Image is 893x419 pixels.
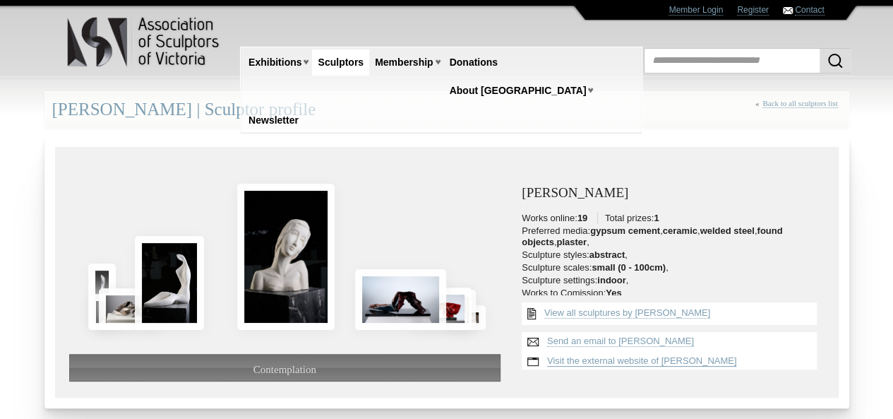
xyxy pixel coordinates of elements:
[547,336,694,347] a: Send an email to [PERSON_NAME]
[522,186,824,201] h3: [PERSON_NAME]
[88,264,116,330] img: Metamorph
[762,99,837,108] a: Back to all sculptors list
[522,288,824,299] li: Works to Comission:
[253,364,316,375] span: Contemplation
[89,294,134,330] img: Gold Lining
[783,7,793,14] img: Contact ASV
[544,307,710,319] a: View all sculptures by [PERSON_NAME]
[737,5,769,16] a: Register
[795,5,824,16] a: Contact
[700,225,754,236] strong: welded steel
[606,288,621,298] strong: Yes
[522,262,824,273] li: Sculpture scales: ,
[654,213,659,223] strong: 1
[522,249,824,261] li: Sculpture styles: ,
[592,262,666,273] strong: small (0 - 100cm)
[589,249,625,260] strong: abstract
[66,14,222,70] img: logo.png
[522,213,824,224] li: Works online: Total prizes:
[597,275,625,285] strong: indoor
[755,99,841,124] div: «
[522,275,824,286] li: Sculpture settings: ,
[243,49,307,76] a: Exhibitions
[522,225,824,248] li: Preferred media: , , , , ,
[369,49,438,76] a: Membership
[522,332,544,352] img: Send an email to Gunnel Watkins
[669,5,723,16] a: Member Login
[827,52,844,69] img: Search
[547,355,737,367] a: Visit the external website of [PERSON_NAME]
[556,237,587,247] strong: plaster
[99,288,160,330] img: Silver Lining
[135,236,204,330] img: Geisha
[44,91,849,129] div: [PERSON_NAME] | Sculptor profile
[522,352,544,372] img: Visit website
[243,107,304,134] a: Newsletter
[522,225,782,247] strong: found objects
[577,213,587,223] strong: 19
[590,225,660,236] strong: gypsum cement
[237,184,335,330] img: Contemplation
[444,78,592,104] a: About [GEOGRAPHIC_DATA]
[444,49,503,76] a: Donations
[522,302,541,325] img: View all {sculptor_name} sculptures list
[355,269,446,330] img: Wild & Precious Series - ‘Disruption’
[312,49,369,76] a: Sculptors
[663,225,697,236] strong: ceramic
